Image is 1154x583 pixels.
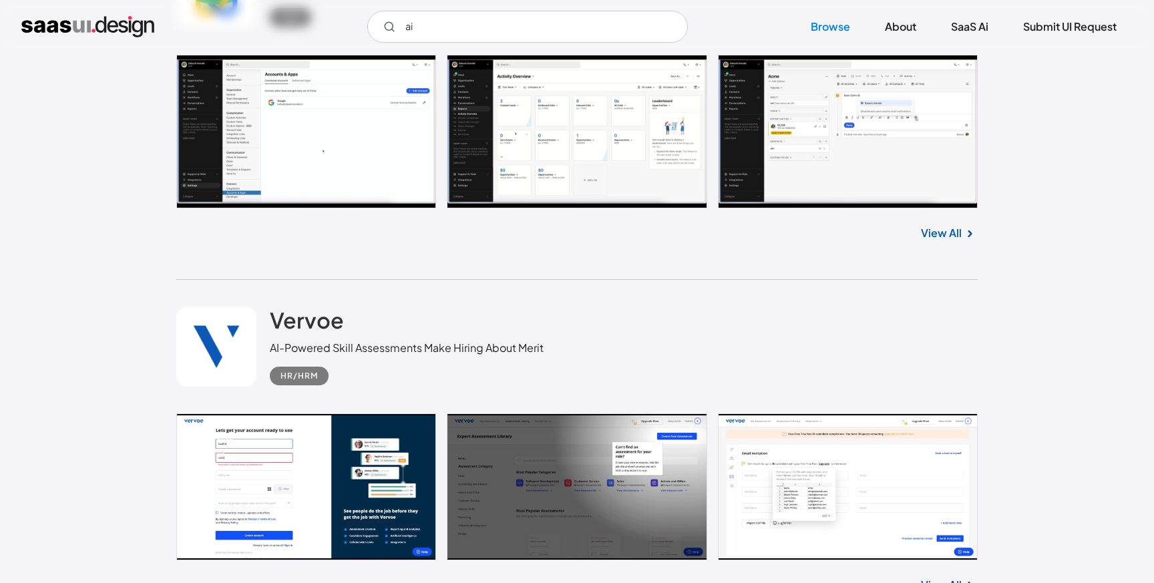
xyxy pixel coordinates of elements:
a: Browse [795,12,866,41]
input: Search UI designs you're looking for... [367,11,688,43]
form: Email Form [367,11,688,43]
a: Submit UI Request [1007,12,1133,41]
a: home [21,16,154,37]
a: SaaS Ai [935,12,1004,41]
a: View All [921,225,962,241]
a: About [869,12,932,41]
div: HR/HRM [280,368,318,384]
a: Vervoe [270,307,344,340]
h2: Vervoe [270,307,344,333]
div: AI-Powered Skill Assessments Make Hiring About Merit [270,340,544,356]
